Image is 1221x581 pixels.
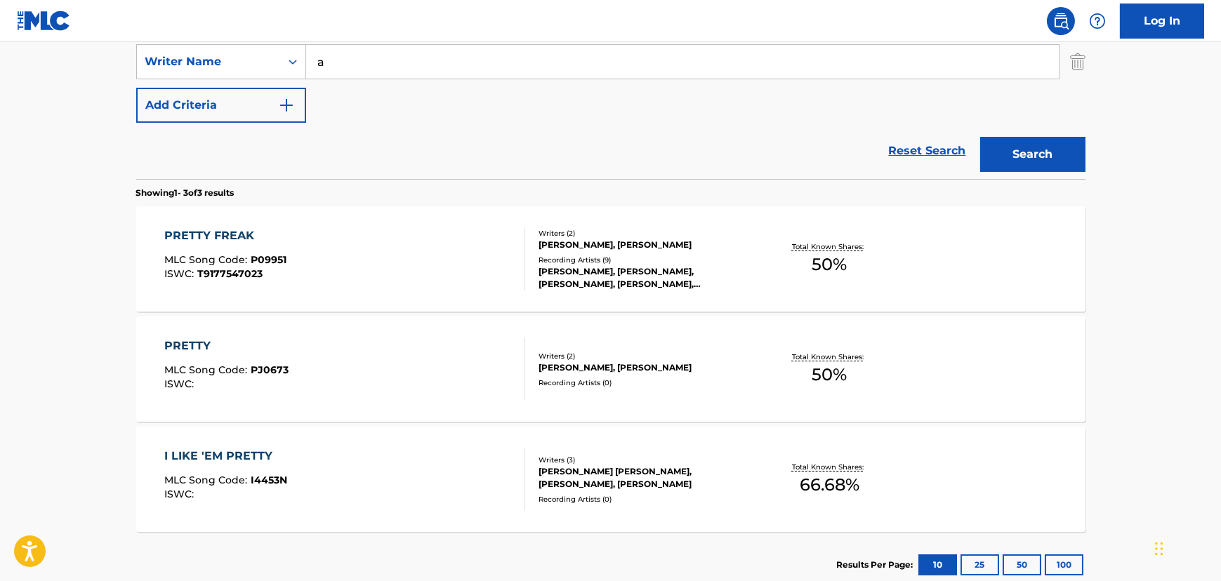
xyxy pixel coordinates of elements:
[539,255,751,265] div: Recording Artists ( 9 )
[164,253,251,266] span: MLC Song Code :
[792,241,867,252] p: Total Known Shares:
[539,265,751,290] div: [PERSON_NAME], [PERSON_NAME], [PERSON_NAME], [PERSON_NAME], [PERSON_NAME]
[1047,7,1075,35] a: Public Search
[812,252,847,277] span: 50 %
[1052,13,1069,29] img: search
[136,316,1085,422] a: PRETTYMLC Song Code:PJ0673ISWC:Writers (2)[PERSON_NAME], [PERSON_NAME]Recording Artists (0)Total ...
[539,465,751,490] div: [PERSON_NAME] [PERSON_NAME], [PERSON_NAME], [PERSON_NAME]
[17,11,71,31] img: MLC Logo
[136,88,306,123] button: Add Criteria
[164,363,251,376] span: MLC Song Code :
[164,474,251,486] span: MLC Song Code :
[145,53,272,70] div: Writer Name
[1003,554,1041,575] button: 50
[278,97,295,114] img: 9d2ae6d4665cec9f34b9.svg
[1120,4,1204,39] a: Log In
[136,1,1085,179] form: Search Form
[539,351,751,361] div: Writers ( 2 )
[539,494,751,505] div: Recording Artists ( 0 )
[251,474,287,486] span: I4453N
[539,378,751,388] div: Recording Artists ( 0 )
[1045,554,1083,575] button: 100
[251,253,286,266] span: P09951
[837,559,917,571] p: Results Per Page:
[197,267,263,280] span: T9177547023
[961,554,999,575] button: 25
[539,361,751,374] div: [PERSON_NAME], [PERSON_NAME]
[539,228,751,239] div: Writers ( 2 )
[812,362,847,387] span: 50 %
[882,135,973,166] a: Reset Search
[136,206,1085,312] a: PRETTY FREAKMLC Song Code:P09951ISWC:T9177547023Writers (2)[PERSON_NAME], [PERSON_NAME]Recording ...
[164,378,197,390] span: ISWC :
[136,427,1085,532] a: I LIKE 'EM PRETTYMLC Song Code:I4453NISWC:Writers (3)[PERSON_NAME] [PERSON_NAME], [PERSON_NAME], ...
[1151,514,1221,581] iframe: Chat Widget
[164,488,197,500] span: ISWC :
[164,448,287,465] div: I LIKE 'EM PRETTY
[136,187,235,199] p: Showing 1 - 3 of 3 results
[1089,13,1106,29] img: help
[1083,7,1111,35] div: Help
[1155,528,1163,570] div: Drag
[164,267,197,280] span: ISWC :
[539,455,751,465] div: Writers ( 3 )
[1070,44,1085,79] img: Delete Criterion
[800,472,859,497] span: 66.68 %
[792,462,867,472] p: Total Known Shares:
[164,338,289,354] div: PRETTY
[164,227,286,244] div: PRETTY FREAK
[980,137,1085,172] button: Search
[251,363,289,376] span: PJ0673
[792,352,867,362] p: Total Known Shares:
[918,554,957,575] button: 10
[539,239,751,251] div: [PERSON_NAME], [PERSON_NAME]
